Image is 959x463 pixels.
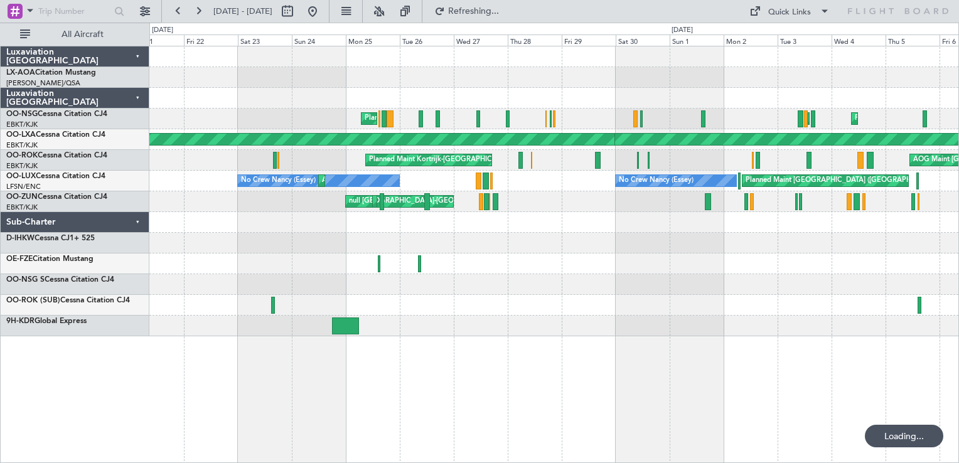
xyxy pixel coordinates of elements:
[322,171,469,190] div: AOG Maint Barcelona ([GEOGRAPHIC_DATA])
[238,35,292,46] div: Sat 23
[14,24,136,45] button: All Aircraft
[6,297,60,304] span: OO-ROK (SUB)
[886,35,940,46] div: Thu 5
[6,193,107,201] a: OO-ZUNCessna Citation CJ4
[130,35,184,46] div: Thu 21
[369,151,515,169] div: Planned Maint Kortrijk-[GEOGRAPHIC_DATA]
[349,192,508,211] div: null [GEOGRAPHIC_DATA]-[GEOGRAPHIC_DATA]
[6,173,36,180] span: OO-LUX
[6,78,80,88] a: [PERSON_NAME]/QSA
[213,6,272,17] span: [DATE] - [DATE]
[6,276,114,284] a: OO-NSG SCessna Citation CJ4
[6,317,35,325] span: 9H-KDR
[152,25,173,36] div: [DATE]
[724,35,778,46] div: Mon 2
[562,35,616,46] div: Fri 29
[6,182,41,191] a: LFSN/ENC
[6,69,35,77] span: LX-AOA
[292,35,346,46] div: Sun 24
[6,193,38,201] span: OO-ZUN
[670,35,724,46] div: Sun 1
[447,7,500,16] span: Refreshing...
[508,35,562,46] div: Thu 28
[6,255,94,263] a: OE-FZECitation Mustang
[6,203,38,212] a: EBKT/KJK
[6,69,96,77] a: LX-AOACitation Mustang
[6,235,35,242] span: D-IHKW
[6,317,87,325] a: 9H-KDRGlobal Express
[346,35,400,46] div: Mon 25
[365,109,511,128] div: Planned Maint Kortrijk-[GEOGRAPHIC_DATA]
[33,30,132,39] span: All Aircraft
[400,35,454,46] div: Tue 26
[6,173,105,180] a: OO-LUXCessna Citation CJ4
[184,35,238,46] div: Fri 22
[746,171,943,190] div: Planned Maint [GEOGRAPHIC_DATA] ([GEOGRAPHIC_DATA])
[865,425,943,447] div: Loading...
[619,171,694,190] div: No Crew Nancy (Essey)
[6,152,107,159] a: OO-ROKCessna Citation CJ4
[454,35,508,46] div: Wed 27
[6,141,38,150] a: EBKT/KJK
[6,235,95,242] a: D-IHKWCessna CJ1+ 525
[6,255,33,263] span: OE-FZE
[429,1,504,21] button: Refreshing...
[6,276,45,284] span: OO-NSG S
[6,131,36,139] span: OO-LXA
[6,131,105,139] a: OO-LXACessna Citation CJ4
[778,35,832,46] div: Tue 3
[832,35,886,46] div: Wed 4
[6,297,130,304] a: OO-ROK (SUB)Cessna Citation CJ4
[376,192,522,211] div: Planned Maint Kortrijk-[GEOGRAPHIC_DATA]
[6,110,107,118] a: OO-NSGCessna Citation CJ4
[672,25,693,36] div: [DATE]
[743,1,836,21] button: Quick Links
[6,110,38,118] span: OO-NSG
[768,6,811,19] div: Quick Links
[241,171,316,190] div: No Crew Nancy (Essey)
[6,152,38,159] span: OO-ROK
[38,2,110,21] input: Trip Number
[6,161,38,171] a: EBKT/KJK
[6,120,38,129] a: EBKT/KJK
[616,35,670,46] div: Sat 30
